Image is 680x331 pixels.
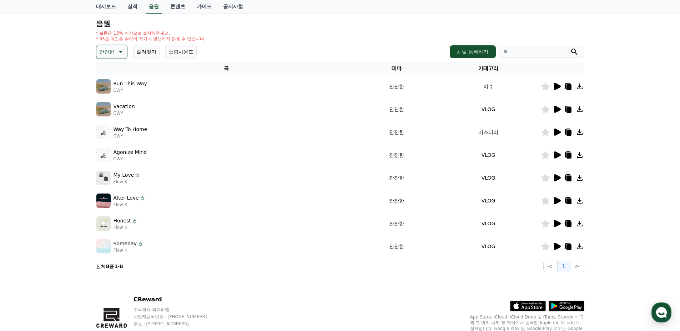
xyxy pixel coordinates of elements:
p: 사업자등록번호 : [PHONE_NUMBER] [134,314,221,320]
td: VLOG [436,166,541,189]
p: Agonize Mind [114,149,147,156]
td: 잔잔한 [357,144,436,166]
p: CWY [114,110,135,116]
p: Honest [114,217,131,225]
td: 잔잔한 [357,212,436,235]
img: music [96,102,111,116]
td: 미스터리 [436,121,541,144]
td: VLOG [436,235,541,258]
span: 대화 [65,237,74,243]
a: 설정 [92,226,137,244]
th: 곡 [96,62,357,75]
td: 잔잔한 [357,121,436,144]
td: VLOG [436,98,541,121]
p: CWY [114,156,147,162]
td: VLOG [436,212,541,235]
p: Vacation [114,103,135,110]
p: Run This Way [114,80,147,87]
strong: 8 [120,264,123,269]
td: 잔잔한 [357,166,436,189]
a: 대화 [47,226,92,244]
h4: 음원 [96,20,584,27]
p: Way To Home [114,126,147,133]
p: 전체 중 - [96,263,123,270]
strong: 8 [106,264,110,269]
img: music [96,194,111,208]
p: Someday [114,240,137,247]
p: After Love [114,194,139,202]
button: 쇼핑사운드 [165,45,197,59]
td: 이슈 [436,75,541,98]
img: music [96,171,111,185]
p: * 볼륨은 15% 이상으로 설정해주세요. [96,30,206,36]
td: 잔잔한 [357,189,436,212]
p: Flow K [114,225,137,230]
td: 잔잔한 [357,75,436,98]
p: Flow K [114,247,143,253]
img: music [96,148,111,162]
th: 테마 [357,62,436,75]
img: music [96,79,111,94]
p: My Love [114,171,134,179]
p: CWY [114,133,147,139]
button: < [543,261,557,272]
img: music [96,239,111,254]
p: 잔잔한 [99,47,114,57]
td: VLOG [436,189,541,212]
button: 채널 등록하기 [450,45,495,58]
button: 즐겨찾기 [133,45,160,59]
button: 잔잔한 [96,45,127,59]
span: 설정 [110,237,119,243]
img: music [96,125,111,139]
p: CReward [134,295,221,304]
strong: 1 [114,264,118,269]
button: > [570,261,584,272]
p: 주식회사 와이피랩 [134,307,221,312]
p: CWY [114,87,147,93]
td: 잔잔한 [357,98,436,121]
img: music [96,216,111,231]
th: 카테고리 [436,62,541,75]
td: VLOG [436,144,541,166]
a: 홈 [2,226,47,244]
p: Flow K [114,202,145,207]
button: 1 [557,261,570,272]
p: 주소 : [STREET_ADDRESS] [134,321,221,327]
span: 홈 [22,237,27,243]
p: Flow K [114,179,141,185]
td: 잔잔한 [357,235,436,258]
p: * 35초 미만은 수익이 적거나 발생하지 않을 수 있습니다. [96,36,206,42]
